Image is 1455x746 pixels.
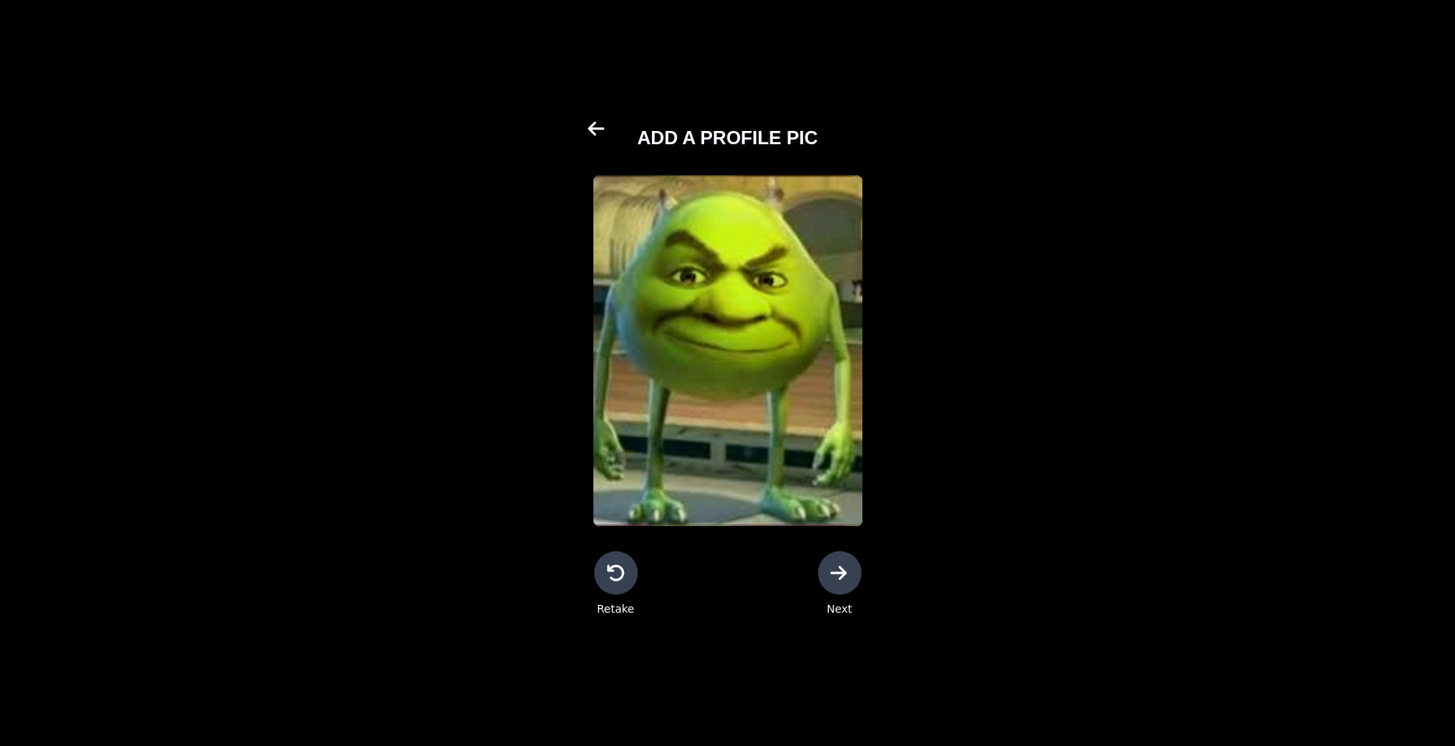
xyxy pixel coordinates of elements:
span: Retake [597,601,634,617]
button: Next [818,551,862,617]
h1: ADD A PROFILE PIC [637,126,818,150]
button: Retake [594,551,638,617]
span: Next [827,601,852,617]
img: Selected [593,175,862,526]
